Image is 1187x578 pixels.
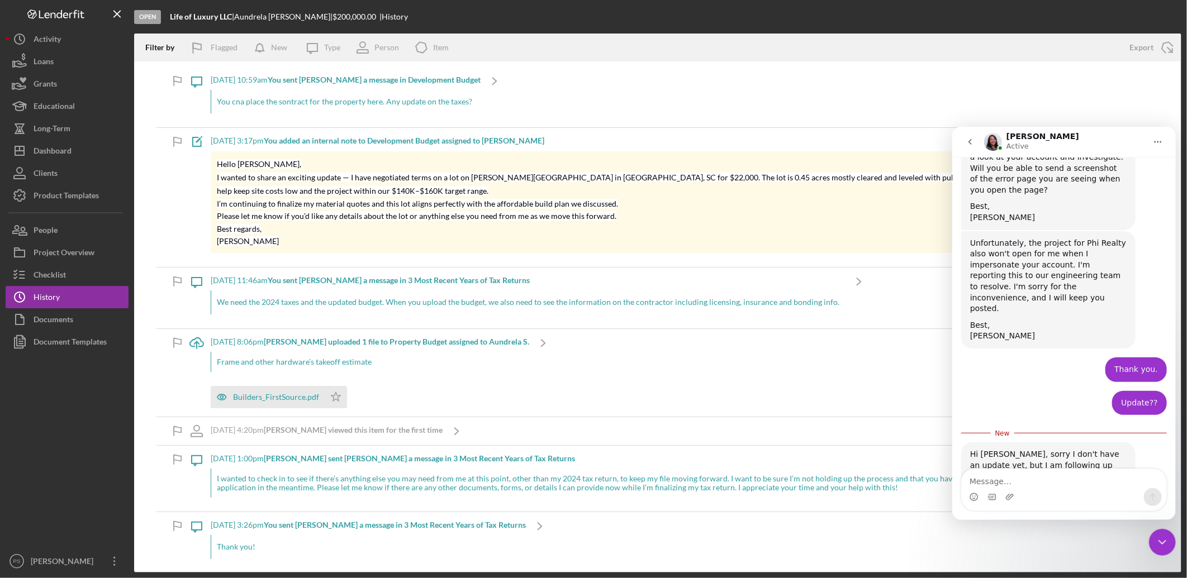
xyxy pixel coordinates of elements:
div: Grants [34,73,57,98]
b: You sent [PERSON_NAME] a message in 3 Most Recent Years of Tax Returns [264,520,526,529]
p: Thank you! [217,541,520,553]
div: I wanted to check in to see if there’s anything else you may need from me at this point, other th... [211,469,1131,498]
div: Builders_FirstSource.pdf [233,393,319,402]
mark: Please let me know if you’d like any details about the lot or anything else you need from me as w... [217,211,616,221]
div: Frame and other hardware’s takeoff estimate [211,352,529,372]
div: New [271,36,287,59]
p: You cna place the sontract for the property here. Any update on the taxes? [217,95,475,108]
mark: Hello [PERSON_NAME], [217,159,301,169]
div: Best, [18,74,174,85]
div: Paul says… [9,231,215,264]
button: Grants [6,73,129,95]
iframe: Intercom live chat [1149,529,1176,556]
a: [DATE] 3:26pmYou sent [PERSON_NAME] a message in 3 Most Recent Years of Tax ReturnsThank you! [183,512,554,572]
button: Educational [6,95,129,117]
div: Type [324,43,340,52]
div: Long-Term [34,117,70,142]
div: Hi [PERSON_NAME], sorry I don't have an update yet, but I am following up with our engineering te... [18,322,174,366]
div: [PERSON_NAME] [18,204,174,215]
a: [DATE] 3:17pmYou added an internal note to Development Budget assigned to [PERSON_NAME]Hello [PER... [183,128,1159,267]
b: You sent [PERSON_NAME] a message in 3 Most Recent Years of Tax Returns [268,275,530,285]
div: Open [134,10,161,24]
div: Filter by [145,43,183,52]
div: Document Templates [34,331,107,356]
b: You added an internal note to Development Budget assigned to [PERSON_NAME] [264,136,544,145]
div: Update?? [169,271,206,282]
div: People [34,219,58,244]
button: Project Overview [6,241,129,264]
div: [DATE] 3:26pm [211,520,526,529]
div: Export [1129,36,1153,59]
div: [PERSON_NAME] [28,550,101,575]
button: Emoji picker [17,366,26,375]
mark: I’m continuing to finalize my material quotes and this lot aligns perfectly with the affordable b... [217,199,618,208]
div: [DATE] 11:46am [211,276,845,285]
div: Christina says… [9,316,215,397]
textarea: Message… [10,342,214,361]
b: You sent [PERSON_NAME] a message in Development Budget [268,75,481,84]
div: Activity [34,28,61,53]
div: Loans [34,50,54,75]
div: | History [379,12,408,21]
b: [PERSON_NAME] sent [PERSON_NAME] a message in 3 Most Recent Years of Tax Returns [264,453,575,463]
div: | [170,12,234,21]
a: [DATE] 4:20pm[PERSON_NAME] viewed this item for the first time [183,417,471,445]
button: People [6,219,129,241]
div: Unfortunately, the project for Phi Realty also won't open for me when I impersonate your account.... [18,111,174,188]
p: We need the 2024 taxes and the updated budget. When you upload the budget, we also need to see th... [217,296,839,308]
div: Clients [34,162,58,187]
div: Item [433,43,449,52]
button: PS[PERSON_NAME] [6,550,129,572]
button: New [249,36,298,59]
button: Activity [6,28,129,50]
div: [DATE] 10:59am [211,75,481,84]
a: [DATE] 1:00pm[PERSON_NAME] sent [PERSON_NAME] a message in 3 Most Recent Years of Tax ReturnsI wa... [183,446,1159,512]
div: [DATE] 3:17pm [211,136,1131,145]
button: Clients [6,162,129,184]
a: [DATE] 10:59amYou sent [PERSON_NAME] a message in Development BudgetYou cna place the sontract fo... [183,67,509,127]
button: Documents [6,308,129,331]
mark: [PERSON_NAME] [217,236,279,246]
iframe: Intercom live chat [952,127,1176,520]
div: Thank you. [153,231,215,255]
div: Update?? [160,264,215,289]
button: Upload attachment [53,366,62,375]
a: [DATE] 8:06pm[PERSON_NAME] uploaded 1 file to Property Budget assigned to Aundrela S.Frame and ot... [183,329,557,417]
button: Dashboard [6,140,129,162]
button: Builders_FirstSource.pdf [211,386,347,408]
div: [DATE] 8:06pm [211,337,529,346]
div: History [34,286,60,311]
div: Best, [18,193,174,204]
div: Christina says… [9,104,215,231]
mark: I wanted to share an exciting update — I have negotiated terms on a lot on [PERSON_NAME][GEOGRAPH... [217,173,1118,195]
button: Loans [6,50,129,73]
div: Paul says… [9,264,215,298]
button: Checklist [6,264,129,286]
button: Long-Term [6,117,129,140]
button: Send a message… [192,361,210,379]
b: [PERSON_NAME] viewed this item for the first time [264,425,443,434]
a: [DATE] 11:46amYou sent [PERSON_NAME] a message in 3 Most Recent Years of Tax ReturnsWe need the 2... [183,267,873,328]
button: Product Templates [6,184,129,207]
div: New messages divider [9,306,215,307]
button: History [6,286,129,308]
button: Document Templates [6,331,129,353]
b: Life of Luxury LLC [170,12,232,21]
button: Flagged [183,36,249,59]
div: Hi [PERSON_NAME], sorry I don't have an update yet, but I am following up with our engineering te... [9,316,183,372]
div: $200,000.00 [333,12,379,21]
div: Product Templates [34,184,99,209]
